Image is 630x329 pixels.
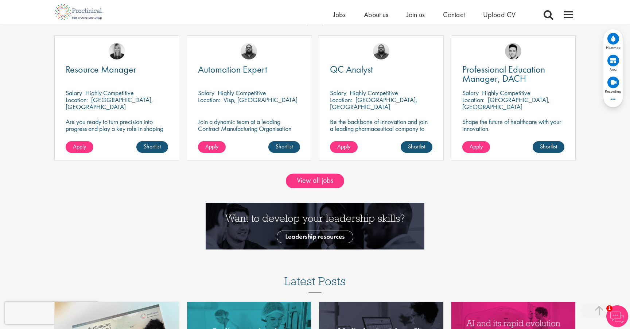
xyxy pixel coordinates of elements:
[483,10,516,19] a: Upload CV
[330,96,352,104] span: Location:
[482,89,530,97] p: Highly Competitive
[462,63,545,85] span: Professional Education Manager, DACH
[333,10,346,19] a: Jobs
[407,10,425,19] a: Join us
[462,96,485,104] span: Location:
[5,302,98,324] iframe: reCAPTCHA
[198,65,300,74] a: Automation Expert
[66,96,153,111] p: [GEOGRAPHIC_DATA], [GEOGRAPHIC_DATA]
[462,65,565,83] a: Professional Education Manager, DACH
[605,76,621,93] div: View recordings
[205,143,218,150] span: Apply
[443,10,465,19] a: Contact
[66,96,88,104] span: Location:
[606,54,621,71] div: View area map
[605,89,621,93] span: Recording
[606,45,621,50] span: Heatmap
[85,89,134,97] p: Highly Competitive
[223,96,297,104] p: Visp, [GEOGRAPHIC_DATA]
[606,305,612,311] span: 1
[198,89,214,97] span: Salary
[462,96,550,111] p: [GEOGRAPHIC_DATA], [GEOGRAPHIC_DATA]
[470,143,483,150] span: Apply
[330,89,346,97] span: Salary
[66,89,82,97] span: Salary
[268,141,300,153] a: Shortlist
[364,10,388,19] a: About us
[330,141,358,153] a: Apply
[330,96,417,111] p: [GEOGRAPHIC_DATA], [GEOGRAPHIC_DATA]
[350,89,398,97] p: Highly Competitive
[206,221,424,229] a: Want to develop your leadership skills? See our Leadership Resources
[610,67,617,71] span: Area
[218,89,266,97] p: Highly Competitive
[462,118,565,132] p: Shape the future of healthcare with your innovation.
[462,141,490,153] a: Apply
[373,43,389,59] img: Ashley Bennett
[198,63,267,76] span: Automation Expert
[198,118,300,153] p: Join a dynamic team at a leading Contract Manufacturing Organisation (CMO) and contribute to grou...
[109,43,125,59] img: Janelle Jones
[198,96,220,104] span: Location:
[73,143,86,150] span: Apply
[533,141,564,153] a: Shortlist
[66,63,136,76] span: Resource Manager
[66,118,168,139] p: Are you ready to turn precision into progress and play a key role in shaping the future of pharma...
[606,32,621,50] div: View heatmap
[401,141,432,153] a: Shortlist
[505,43,521,59] img: Connor Lynes
[286,174,344,188] a: View all jobs
[284,275,346,293] h3: Latest Posts
[136,141,168,153] a: Shortlist
[206,203,424,249] img: Want to develop your leadership skills? See our Leadership Resources
[241,43,257,59] img: Ashley Bennett
[330,65,432,74] a: QC Analyst
[330,118,432,146] p: Be the backbone of innovation and join a leading pharmaceutical company to help keep life-changin...
[462,89,479,97] span: Salary
[66,141,93,153] a: Apply
[330,63,373,76] span: QC Analyst
[198,141,226,153] a: Apply
[337,143,350,150] span: Apply
[606,305,628,327] img: Chatbot
[66,65,168,74] a: Resource Manager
